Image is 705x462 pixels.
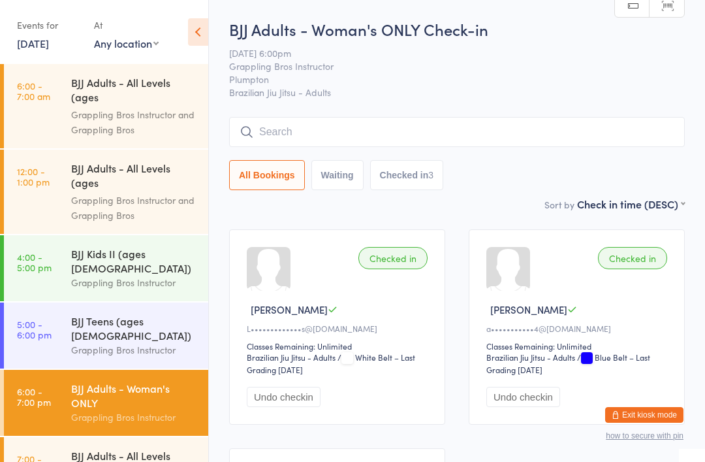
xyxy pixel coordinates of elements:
time: 12:00 - 1:00 pm [17,166,50,187]
span: [DATE] 6:00pm [229,46,665,59]
a: [DATE] [17,36,49,50]
div: Grappling Bros Instructor [71,275,197,290]
time: 6:00 - 7:00 pm [17,386,51,407]
div: Events for [17,14,81,36]
span: Plumpton [229,73,665,86]
h2: BJJ Adults - Woman's ONLY Check-in [229,18,685,40]
div: Any location [94,36,159,50]
div: Grappling Bros Instructor [71,410,197,425]
div: At [94,14,159,36]
button: Undo checkin [486,387,560,407]
span: Grappling Bros Instructor [229,59,665,73]
div: a•••••••••••4@[DOMAIN_NAME] [486,323,671,334]
div: 3 [428,170,433,180]
button: Checked in3 [370,160,444,190]
div: Brazilian Jiu Jitsu - Adults [486,352,575,363]
div: Grappling Bros Instructor and Grappling Bros [71,193,197,223]
div: Brazilian Jiu Jitsu - Adults [247,352,336,363]
a: 12:00 -1:00 pmBJJ Adults - All Levels (ages [DEMOGRAPHIC_DATA]+)Grappling Bros Instructor and Gra... [4,150,208,234]
div: BJJ Kids II (ages [DEMOGRAPHIC_DATA]) [71,246,197,275]
div: BJJ Teens (ages [DEMOGRAPHIC_DATA]) [71,314,197,342]
time: 6:00 - 7:00 am [17,80,50,101]
button: Waiting [311,160,364,190]
a: 6:00 -7:00 pmBJJ Adults - Woman's ONLYGrappling Bros Instructor [4,370,208,436]
span: [PERSON_NAME] [251,303,328,316]
button: All Bookings [229,160,305,190]
div: Classes Remaining: Unlimited [486,340,671,352]
button: how to secure with pin [606,431,683,440]
a: 6:00 -7:00 amBJJ Adults - All Levels (ages [DEMOGRAPHIC_DATA]+)Grappling Bros Instructor and Grap... [4,64,208,148]
div: BJJ Adults - Woman's ONLY [71,381,197,410]
button: Exit kiosk mode [605,407,683,423]
div: L•••••••••••••s@[DOMAIN_NAME] [247,323,431,334]
div: Grappling Bros Instructor and Grappling Bros [71,107,197,137]
time: 5:00 - 6:00 pm [17,319,52,340]
button: Undo checkin [247,387,321,407]
div: Check in time (DESC) [577,197,685,211]
span: [PERSON_NAME] [490,303,567,316]
label: Sort by [544,198,574,211]
div: Checked in [598,247,667,269]
div: BJJ Adults - All Levels (ages [DEMOGRAPHIC_DATA]+) [71,75,197,107]
div: BJJ Adults - All Levels (ages [DEMOGRAPHIC_DATA]+) [71,161,197,193]
a: 5:00 -6:00 pmBJJ Teens (ages [DEMOGRAPHIC_DATA])Grappling Bros Instructor [4,303,208,369]
div: Grappling Bros Instructor [71,342,197,357]
a: 4:00 -5:00 pmBJJ Kids II (ages [DEMOGRAPHIC_DATA])Grappling Bros Instructor [4,235,208,301]
time: 4:00 - 5:00 pm [17,252,52,272]
div: Checked in [358,247,428,269]
span: Brazilian Jiu Jitsu - Adults [229,86,685,99]
input: Search [229,117,685,147]
div: Classes Remaining: Unlimited [247,340,431,352]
